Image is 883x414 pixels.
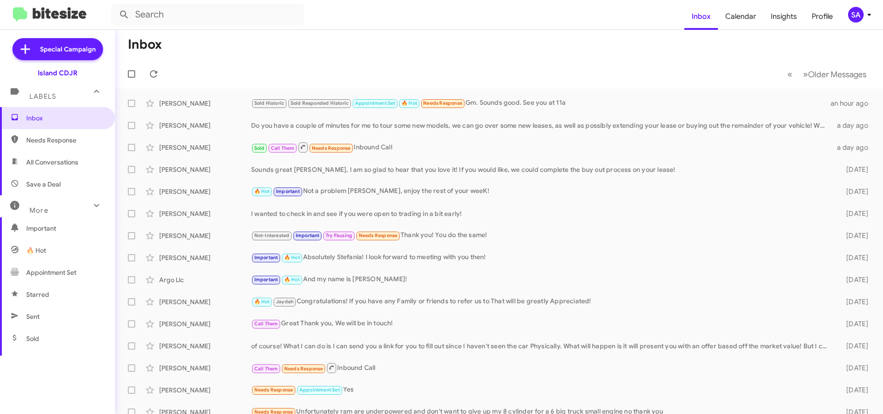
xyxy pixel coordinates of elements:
span: More [29,206,48,215]
div: [DATE] [831,275,876,284]
span: Save a Deal [26,180,61,189]
a: Special Campaign [12,38,103,60]
span: 🔥 Hot [254,299,270,305]
div: Not a problem [PERSON_NAME], enjoy the rest of your weeK! [251,186,831,197]
div: Yes [251,385,831,395]
span: » [803,68,808,80]
div: [DATE] [831,341,876,351]
div: [PERSON_NAME] [159,99,251,108]
span: Starred [26,290,49,299]
div: [PERSON_NAME] [159,231,251,240]
span: Important [296,233,320,238]
span: Not-Interested [254,233,290,238]
span: Call Them [254,366,278,372]
a: Inbox [684,3,718,30]
div: [PERSON_NAME] [159,165,251,174]
span: Jaydah [276,299,293,305]
div: Do you have a couple of minutes for me to tour some new models, we can go over some new leases, a... [251,121,831,130]
div: [DATE] [831,253,876,262]
span: Important [254,277,278,283]
div: Congratulations! If you have any Family or friends to refer us to That will be greatly Appreciated! [251,296,831,307]
div: [DATE] [831,231,876,240]
div: [DATE] [831,363,876,373]
span: Try Pausing [326,233,352,238]
span: Call Them [271,145,295,151]
span: All Conversations [26,158,78,167]
input: Search [111,4,304,26]
a: Profile [804,3,840,30]
span: Important [254,255,278,261]
button: Previous [782,65,798,84]
span: Call Them [254,321,278,327]
span: Special Campaign [40,45,96,54]
span: Sold Historic [254,100,285,106]
nav: Page navigation example [782,65,872,84]
button: Next [797,65,872,84]
span: Appointment Set [355,100,396,106]
div: [PERSON_NAME] [159,121,251,130]
div: a day ago [831,143,876,152]
span: 🔥 Hot [26,246,46,255]
div: And my name is [PERSON_NAME]! [251,274,831,285]
span: Older Messages [808,69,866,79]
span: Sold [254,145,265,151]
span: Needs Response [284,366,323,372]
h1: Inbox [128,37,162,52]
div: [DATE] [831,297,876,306]
div: [PERSON_NAME] [159,209,251,218]
span: Needs Response [359,233,398,238]
div: [PERSON_NAME] [159,297,251,306]
div: Inbound Call [251,362,831,374]
span: Sent [26,312,40,321]
span: Important [276,188,300,194]
span: Needs Response [312,145,351,151]
div: [PERSON_NAME] [159,253,251,262]
div: [DATE] [831,386,876,395]
div: Absolutely Stefania! I look forward to meeting with you then! [251,252,831,263]
span: Important [26,224,104,233]
a: Calendar [718,3,763,30]
span: Sold Responded Historic [291,100,349,106]
div: Inbound Call [251,142,831,153]
span: Needs Response [423,100,462,106]
div: Great Thank you, We will be in touch! [251,318,831,329]
span: Needs Response [254,387,293,393]
div: Sounds great [PERSON_NAME], I am so glad to hear that you love it! If you would like, we could co... [251,165,831,174]
div: Argo Llc [159,275,251,284]
div: [PERSON_NAME] [159,341,251,351]
div: [PERSON_NAME] [159,187,251,196]
div: of course! What I can do is I can send you a link for you to fill out since I haven't seen the ca... [251,341,831,351]
div: I wanted to check in and see if you were open to trading in a bit early! [251,209,831,218]
div: [DATE] [831,209,876,218]
div: [PERSON_NAME] [159,143,251,152]
span: Labels [29,92,56,101]
div: [PERSON_NAME] [159,363,251,373]
button: SA [840,7,873,23]
div: [DATE] [831,319,876,329]
a: Insights [763,3,804,30]
div: Island CDJR [38,68,78,78]
span: Sold [26,334,39,343]
div: SA [848,7,864,23]
div: an hour ago [831,99,876,108]
span: 🔥 Hot [401,100,417,106]
div: Thank you! You do the same! [251,230,831,241]
div: a day ago [831,121,876,130]
span: Appointment Set [26,268,76,277]
div: Gm. Sounds good. See you at 11a [251,98,831,108]
span: Appointment Set [299,387,340,393]
span: 🔥 Hot [284,255,300,261]
span: Inbox [26,113,104,123]
span: « [787,68,792,80]
span: 🔥 Hot [284,277,300,283]
div: [PERSON_NAME] [159,386,251,395]
span: 🔥 Hot [254,188,270,194]
div: [PERSON_NAME] [159,319,251,329]
span: Needs Response [26,136,104,145]
div: [DATE] [831,187,876,196]
div: [DATE] [831,165,876,174]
